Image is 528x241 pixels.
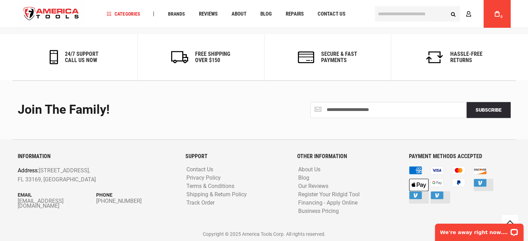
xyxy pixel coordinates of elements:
[18,230,511,238] p: Copyright © 2025 America Tools Corp. All rights reserved.
[18,103,259,117] div: Join the Family!
[476,107,502,113] span: Subscribe
[296,166,322,173] a: About Us
[103,9,143,19] a: Categories
[282,9,307,19] a: Repairs
[296,208,341,215] a: Business Pricing
[185,175,223,181] a: Privacy Policy
[168,11,185,16] span: Brands
[321,51,357,63] h6: secure & fast payments
[18,1,85,27] img: America Tools
[185,183,236,190] a: Terms & Conditions
[195,9,220,19] a: Reviews
[314,9,348,19] a: Contact Us
[296,200,359,206] a: Financing - Apply Online
[18,191,97,199] p: Email
[430,219,528,241] iframe: LiveChat chat widget
[185,153,287,160] h6: SUPPORT
[467,102,511,118] button: Subscribe
[107,11,140,16] span: Categories
[165,9,188,19] a: Brands
[285,11,303,17] span: Repairs
[296,191,361,198] a: Register Your Ridgid Tool
[231,11,246,17] span: About
[185,166,215,173] a: Contact Us
[185,191,249,198] a: Shipping & Return Policy
[257,9,275,19] a: Blog
[65,51,99,63] h6: 24/7 support call us now
[96,191,175,199] p: Phone
[260,11,271,17] span: Blog
[199,11,217,17] span: Reviews
[297,153,399,160] h6: OTHER INFORMATION
[296,183,330,190] a: Our Reviews
[18,1,85,27] a: store logo
[501,15,503,19] span: 0
[450,51,483,63] h6: Hassle-Free Returns
[18,167,39,174] span: Address:
[18,153,175,160] h6: INFORMATION
[228,9,249,19] a: About
[96,199,175,204] a: [PHONE_NUMBER]
[296,175,311,181] a: Blog
[317,11,345,17] span: Contact Us
[18,166,144,184] p: [STREET_ADDRESS], FL 33169, [GEOGRAPHIC_DATA]
[18,199,97,208] a: [EMAIL_ADDRESS][DOMAIN_NAME]
[447,7,460,20] button: Search
[195,51,230,63] h6: Free Shipping Over $150
[409,153,510,160] h6: PAYMENT METHODS ACCEPTED
[185,200,216,206] a: Track Order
